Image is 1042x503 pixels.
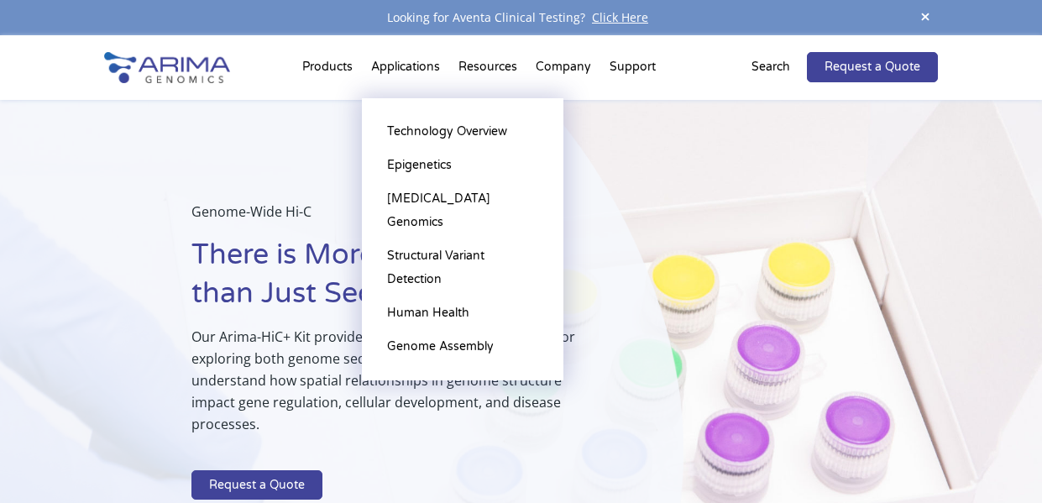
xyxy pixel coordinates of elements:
p: Our Arima-HiC+ Kit provides flexible and robust solutions for exploring both genome sequence + st... [191,326,599,448]
a: Genome Assembly [379,330,547,364]
a: Human Health [379,296,547,330]
p: Genome-Wide Hi-C [191,201,599,236]
a: Technology Overview [379,115,547,149]
div: Looking for Aventa Clinical Testing? [104,7,938,29]
a: Epigenetics [379,149,547,182]
img: Arima-Genomics-logo [104,52,230,83]
a: [MEDICAL_DATA] Genomics [379,182,547,239]
a: Click Here [585,9,655,25]
a: Structural Variant Detection [379,239,547,296]
a: Request a Quote [191,470,322,500]
h1: There is More to a Genome than Just Sequence [191,236,599,326]
p: Search [751,56,790,78]
a: Request a Quote [807,52,938,82]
